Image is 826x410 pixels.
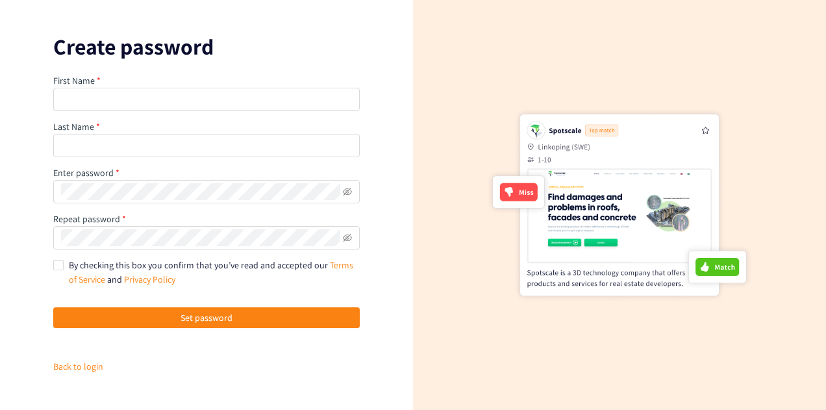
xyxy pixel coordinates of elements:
p: Create password [53,36,360,57]
label: Enter password [53,167,119,179]
span: eye-invisible [343,187,352,196]
span: eye-invisible [343,233,352,242]
span: By checking this box you confirm that you’ve read and accepted our and [69,259,353,285]
a: Privacy Policy [124,274,175,285]
span: Set password [181,311,232,325]
label: First Name [53,75,101,86]
a: Back to login [53,361,103,372]
label: Repeat password [53,213,126,225]
label: Last Name [53,121,100,133]
button: Set password [53,307,360,328]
